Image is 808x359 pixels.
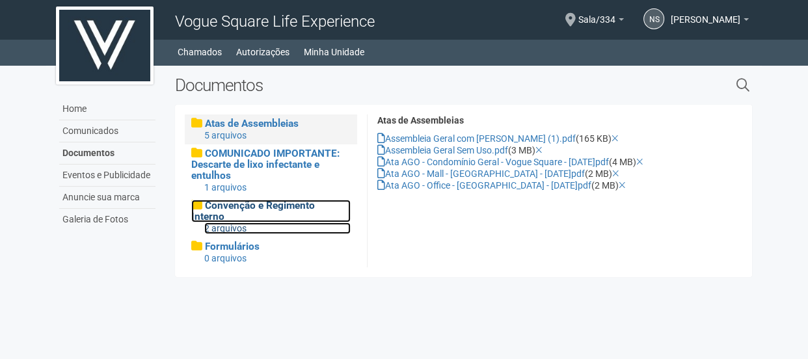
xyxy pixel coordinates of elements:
div: 2 arquivos [204,222,351,234]
span: Nauara Silva Machado [671,2,740,25]
span: COMUNICADO IMPORTANTE: Descarte de lixo infectante e entulhos [191,148,340,181]
div: (3 MB) [377,144,742,156]
div: (165 KB) [377,133,742,144]
span: Atas de Assembleias [205,118,299,129]
a: [PERSON_NAME] [671,16,749,27]
a: Ata AGO - Mall - [GEOGRAPHIC_DATA] - [DATE]pdf [377,168,585,179]
a: Anuncie sua marca [59,187,155,209]
h2: Documentos [175,75,602,95]
a: Eventos e Publicidade [59,165,155,187]
a: Assembleia Geral com [PERSON_NAME] (1).pdf [377,133,576,144]
div: 5 arquivos [204,129,351,141]
img: logo.jpg [56,7,154,85]
span: Sala/334 [578,2,615,25]
div: (4 MB) [377,156,742,168]
a: Excluir [612,133,619,144]
a: Home [59,98,155,120]
div: 0 arquivos [204,252,351,264]
a: Documentos [59,142,155,165]
a: Atas de Assembleias 5 arquivos [191,118,351,141]
span: Formulários [205,241,260,252]
a: Ata AGO - Office - [GEOGRAPHIC_DATA] - [DATE]pdf [377,180,591,191]
a: Chamados [178,43,222,61]
a: NS [643,8,664,29]
a: Minha Unidade [304,43,364,61]
a: Ata AGO - Condomínio Geral - Vogue Square - [DATE]pdf [377,157,609,167]
a: Convenção e Regimento Interno 2 arquivos [191,200,351,234]
a: Excluir [612,168,619,179]
a: Excluir [619,180,626,191]
strong: Atas de Assembleias [377,115,464,126]
span: Vogue Square Life Experience [175,12,375,31]
a: Comunicados [59,120,155,142]
div: (2 MB) [377,168,742,179]
a: Galeria de Fotos [59,209,155,230]
div: 1 arquivos [204,181,351,193]
a: COMUNICADO IMPORTANTE: Descarte de lixo infectante e entulhos 1 arquivos [191,148,351,193]
a: Formulários 0 arquivos [191,241,351,264]
a: Excluir [535,145,543,155]
a: Assembleia Geral Sem Uso.pdf [377,145,508,155]
a: Excluir [636,157,643,167]
a: Sala/334 [578,16,624,27]
span: Convenção e Regimento Interno [191,200,315,222]
a: Autorizações [236,43,290,61]
div: (2 MB) [377,179,742,191]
